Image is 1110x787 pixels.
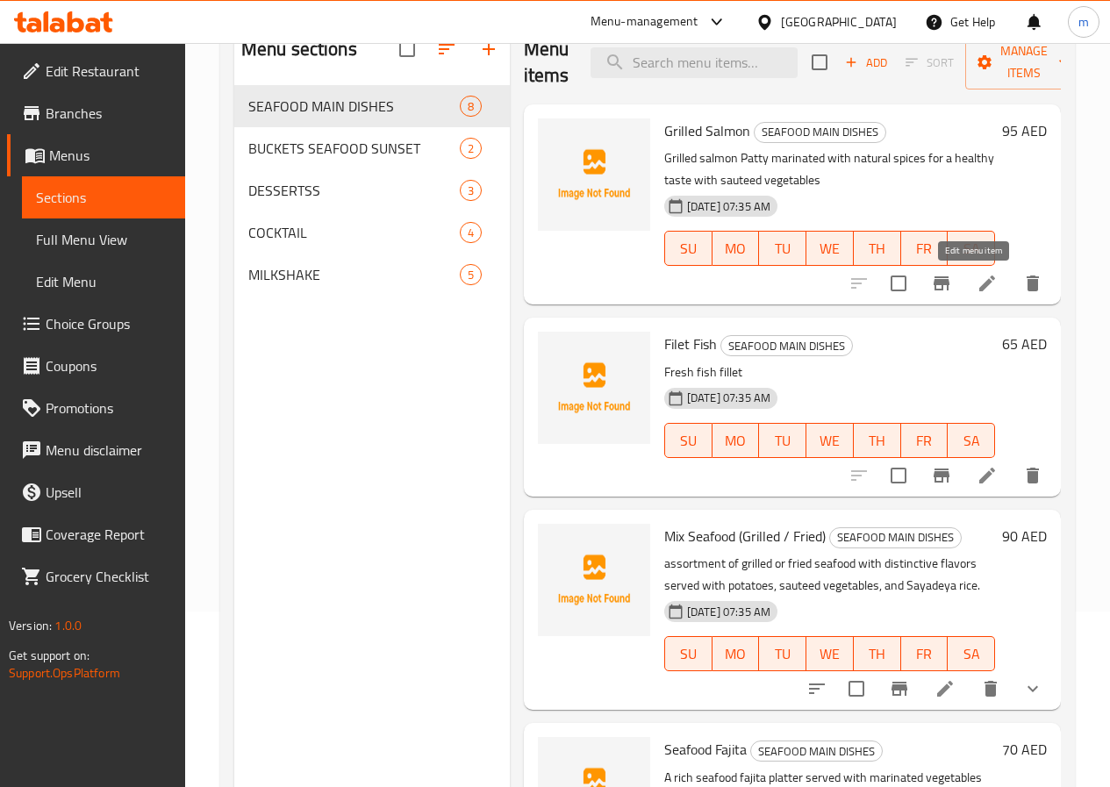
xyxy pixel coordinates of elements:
[755,122,885,142] span: SEAFOOD MAIN DISHES
[46,524,171,545] span: Coverage Report
[461,267,481,283] span: 5
[468,28,510,70] button: Add section
[234,169,510,211] div: DESSERTSS3
[248,96,460,117] span: SEAFOOD MAIN DISHES
[538,118,650,231] img: Grilled Salmon
[248,180,460,201] span: DESSERTSS
[664,361,995,383] p: Fresh fish fillet
[680,390,777,406] span: [DATE] 07:35 AM
[759,423,806,458] button: TU
[672,428,705,454] span: SU
[720,641,753,667] span: MO
[7,345,185,387] a: Coupons
[842,53,890,73] span: Add
[460,222,482,243] div: items
[713,231,760,266] button: MO
[7,134,185,176] a: Menus
[908,641,942,667] span: FR
[759,231,806,266] button: TU
[7,92,185,134] a: Branches
[664,231,713,266] button: SU
[955,236,988,261] span: SA
[720,428,753,454] span: MO
[977,465,998,486] a: Edit menu item
[759,636,806,671] button: TU
[49,145,171,166] span: Menus
[901,231,949,266] button: FR
[680,198,777,215] span: [DATE] 07:35 AM
[754,122,886,143] div: SEAFOOD MAIN DISHES
[460,180,482,201] div: items
[46,397,171,419] span: Promotions
[1012,668,1054,710] button: show more
[461,225,481,241] span: 4
[838,49,894,76] button: Add
[22,176,185,218] a: Sections
[781,12,897,32] div: [GEOGRAPHIC_DATA]
[861,428,894,454] span: TH
[36,187,171,208] span: Sections
[861,236,894,261] span: TH
[664,331,717,357] span: Filet Fish
[750,740,883,762] div: SEAFOOD MAIN DISHES
[894,49,965,76] span: Select section first
[796,668,838,710] button: sort-choices
[955,641,988,667] span: SA
[948,423,995,458] button: SA
[813,428,847,454] span: WE
[234,254,510,296] div: MILKSHAKE5
[9,614,52,637] span: Version:
[7,50,185,92] a: Edit Restaurant
[241,36,357,62] h2: Menu sections
[854,231,901,266] button: TH
[880,457,917,494] span: Select to update
[1002,332,1047,356] h6: 65 AED
[1002,118,1047,143] h6: 95 AED
[9,644,90,667] span: Get support on:
[801,44,838,81] span: Select section
[1002,737,1047,762] h6: 70 AED
[901,636,949,671] button: FR
[664,523,826,549] span: Mix Seafood (Grilled / Fried)
[46,566,171,587] span: Grocery Checklist
[920,454,963,497] button: Branch-specific-item
[720,335,853,356] div: SEAFOOD MAIN DISHES
[680,604,777,620] span: [DATE] 07:35 AM
[46,355,171,376] span: Coupons
[720,236,753,261] span: MO
[854,636,901,671] button: TH
[838,670,875,707] span: Select to update
[46,61,171,82] span: Edit Restaurant
[766,641,799,667] span: TU
[664,553,995,597] p: assortment of grilled or fried seafood with distinctive flavors served with potatoes, sauteed veg...
[813,641,847,667] span: WE
[460,138,482,159] div: items
[538,524,650,636] img: Mix Seafood (Grilled / Fried)
[920,262,963,304] button: Branch-specific-item
[664,423,713,458] button: SU
[234,211,510,254] div: COCKTAIL4
[672,641,705,667] span: SU
[806,636,854,671] button: WE
[829,527,962,548] div: SEAFOOD MAIN DISHES
[664,736,747,762] span: Seafood Fajita
[46,103,171,124] span: Branches
[1002,524,1047,548] h6: 90 AED
[948,636,995,671] button: SA
[36,229,171,250] span: Full Menu View
[591,11,698,32] div: Menu-management
[248,222,460,243] div: COCKTAIL
[7,429,185,471] a: Menu disclaimer
[426,28,468,70] span: Sort sections
[838,49,894,76] span: Add item
[7,303,185,345] a: Choice Groups
[248,138,460,159] span: BUCKETS SEAFOOD SUNSET
[861,641,894,667] span: TH
[713,636,760,671] button: MO
[46,313,171,334] span: Choice Groups
[7,471,185,513] a: Upsell
[234,78,510,303] nav: Menu sections
[806,423,854,458] button: WE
